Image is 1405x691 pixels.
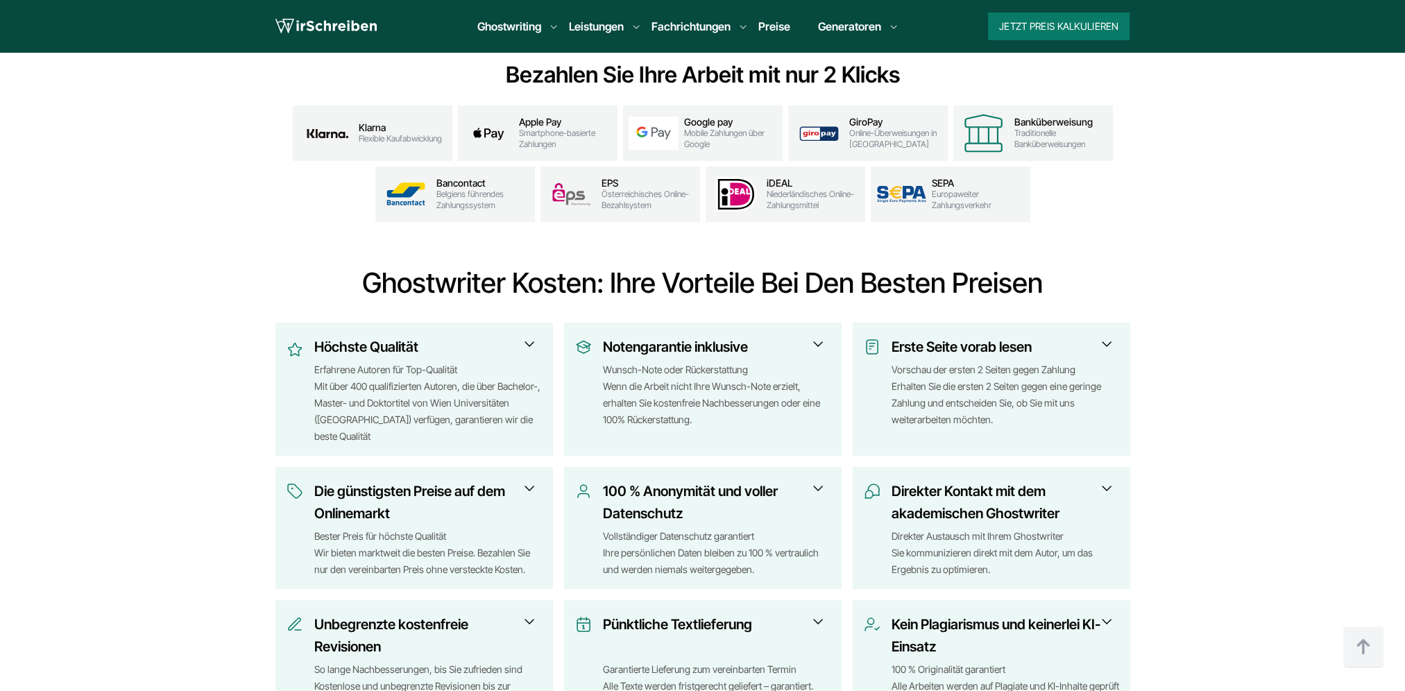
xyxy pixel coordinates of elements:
[602,178,695,189] span: EPS
[436,178,529,189] span: Bancontact
[287,483,303,500] img: Die günstigsten Preise auf dem Onlinemarkt
[575,616,592,633] img: Pünktliche Textlieferung
[1014,117,1107,128] span: Banküberweisung
[603,361,831,445] div: Wunsch-Note oder Rückerstattung Wenn die Arbeit nicht Ihre Wunsch-Note erzielt, erhalten Sie kost...
[767,178,860,189] span: iDEAL
[652,18,731,35] a: Fachrichtungen
[314,336,533,358] h3: Höchste Qualität
[546,178,596,211] img: EPS
[892,480,1110,524] h3: Direkter Kontakt mit dem akademischen Ghostwriter
[519,128,612,150] span: Smartphone-basierte Zahlungen
[359,122,442,133] span: Klarna
[287,339,303,361] img: Höchste Qualität
[569,18,624,35] a: Leistungen
[287,616,303,633] img: Unbegrenzte kostenfreie Revisionen
[270,266,1136,300] h2: Ghostwriter Kosten: Ihre Vorteile bei den besten Preisen
[303,117,353,150] img: Klarna
[629,117,679,150] img: Google pay
[892,528,1119,578] div: Direkter Austausch mit Ihrem Ghostwriter Sie kommunizieren direkt mit dem Autor, um das Ergebnis ...
[684,117,777,128] span: Google pay
[864,616,880,633] img: Kein Plagiarismus und keinerlei KI-Einsatz
[575,483,592,500] img: 100 % Anonymität und voller Datenschutz
[1014,128,1107,150] span: Traditionelle Banküberweisungen
[463,117,513,150] img: Apple Pay
[314,361,542,445] div: Erfahrene Autoren für Top-Qualität Mit über 400 qualifizierten Autoren, die über Bachelor-, Maste...
[849,128,942,150] span: Online-Überweisungen in [GEOGRAPHIC_DATA]
[988,12,1130,40] button: Jetzt Preis kalkulieren
[892,613,1110,658] h3: Kein Plagiarismus und keinerlei KI-Einsatz
[932,178,1025,189] span: SEPA
[314,613,533,658] h3: Unbegrenzte kostenfreie Revisionen
[314,480,533,524] h3: Die günstigsten Preise auf dem Onlinemarkt
[864,483,880,500] img: Direkter Kontakt mit dem akademischen Ghostwriter
[684,128,777,150] span: Mobile Zahlungen über Google
[359,133,442,144] span: Flexible Kaufabwicklung
[270,61,1136,89] div: Bezahlen Sie Ihre Arbeit mit nur 2 Klicks
[932,189,1025,211] span: Europaweiter Zahlungsverkehr
[314,528,542,578] div: Bester Preis für höchste Qualität Wir bieten marktweit die besten Preise. Bezahlen Sie nur den ve...
[864,339,880,355] img: Erste Seite vorab lesen
[519,117,612,128] span: Apple Pay
[575,339,592,355] img: Notengarantie inklusive
[1343,626,1384,668] img: button top
[602,189,695,211] span: Österreichisches Online-Bezahlsystem
[758,19,790,33] a: Preise
[603,480,821,524] h3: 100 % Anonymität und voller Datenschutz
[381,178,431,211] img: Bancontact
[603,613,821,658] h3: Pünktliche Textlieferung
[767,189,860,211] span: Niederländisches Online-Zahlungsmittel
[477,18,541,35] a: Ghostwriting
[794,117,844,150] img: GiroPay
[603,528,831,578] div: Vollständiger Datenschutz garantiert Ihre persönlichen Daten bleiben zu 100 % vertraulich und wer...
[892,336,1110,358] h3: Erste Seite vorab lesen
[275,16,377,37] img: logo wirschreiben
[876,185,926,203] img: SEPA
[436,189,529,211] span: Belgiens führendes Zahlungssystem
[818,18,881,35] a: Generatoren
[711,173,761,216] img: iDEAL
[959,109,1009,157] img: Banküberweisung
[603,336,821,358] h3: Notengarantie inklusive
[892,361,1119,445] div: Vorschau der ersten 2 Seiten gegen Zahlung Erhalten Sie die ersten 2 Seiten gegen eine geringe Za...
[849,117,942,128] span: GiroPay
